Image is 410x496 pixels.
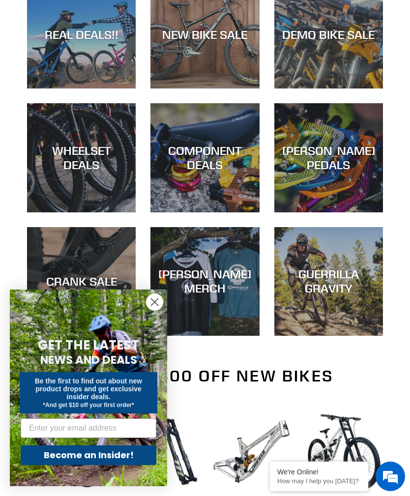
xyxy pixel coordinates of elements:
h2: Up to $2400 Off New Bikes [27,367,383,385]
div: Minimize live chat window [161,5,185,29]
div: [PERSON_NAME] MERCH [150,267,259,296]
div: Navigation go back [11,54,26,69]
div: COMPONENT DEALS [150,144,259,172]
div: CRANK SALE [27,274,136,289]
img: d_696896380_company_1647369064580_696896380 [31,49,56,74]
span: GET THE LATEST [38,336,139,354]
textarea: Type your message and hit 'Enter' [5,268,187,303]
button: Become an Insider! [21,445,156,465]
span: Be the first to find out about new product drops and get exclusive insider deals. [35,377,143,401]
div: REAL DEALS!! [27,27,136,41]
span: *And get $10 off your first order* [43,402,134,408]
a: WHEELSET DEALS [27,103,136,212]
div: WHEELSET DEALS [27,144,136,172]
button: Close dialog [146,293,163,311]
span: We're online! [57,124,136,223]
a: CRANK SALE [27,227,136,336]
a: COMPONENT DEALS [150,103,259,212]
a: [PERSON_NAME] MERCH [150,227,259,336]
div: Chat with us now [66,55,180,68]
p: How may I help you today? [277,477,361,485]
div: [PERSON_NAME] PEDALS [274,144,383,172]
div: DEMO BIKE SALE [274,27,383,41]
a: GUERRILLA GRAVITY [274,227,383,336]
input: Enter your email address [21,418,156,438]
span: NEWS AND DEALS [40,352,137,368]
div: GUERRILLA GRAVITY [274,267,383,296]
a: [PERSON_NAME] PEDALS [274,103,383,212]
div: We're Online! [277,468,361,476]
div: NEW BIKE SALE [150,27,259,41]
